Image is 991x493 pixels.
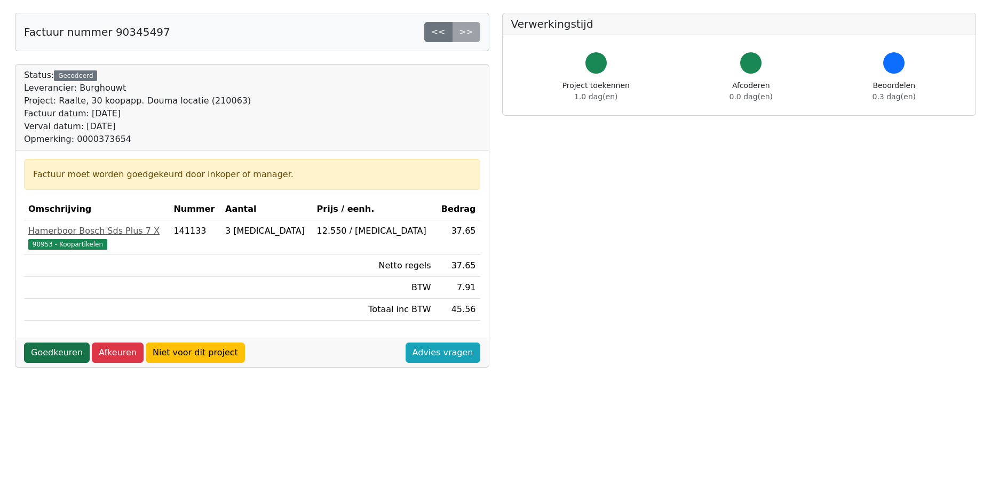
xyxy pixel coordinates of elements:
[873,92,916,101] span: 0.3 dag(en)
[221,198,313,220] th: Aantal
[24,94,251,107] div: Project: Raalte, 30 koopapp. Douma locatie (210063)
[424,22,453,42] a: <<
[169,198,221,220] th: Nummer
[24,343,90,363] a: Goedkeuren
[28,239,107,250] span: 90953 - Koopartikelen
[562,80,630,102] div: Project toekennen
[313,299,435,321] td: Totaal inc BTW
[435,277,480,299] td: 7.91
[873,80,916,102] div: Beoordelen
[28,225,165,237] div: Hamerboor Bosch Sds Plus 7 X
[24,120,251,133] div: Verval datum: [DATE]
[146,343,245,363] a: Niet voor dit project
[406,343,480,363] a: Advies vragen
[54,70,97,81] div: Gecodeerd
[317,225,431,237] div: 12.550 / [MEDICAL_DATA]
[730,80,773,102] div: Afcoderen
[313,277,435,299] td: BTW
[435,255,480,277] td: 37.65
[24,82,251,94] div: Leverancier: Burghouwt
[169,220,221,255] td: 141133
[435,198,480,220] th: Bedrag
[33,168,471,181] div: Factuur moet worden goedgekeurd door inkoper of manager.
[28,225,165,250] a: Hamerboor Bosch Sds Plus 7 X90953 - Koopartikelen
[511,18,968,30] h5: Verwerkingstijd
[24,133,251,146] div: Opmerking: 0000373654
[574,92,617,101] span: 1.0 dag(en)
[730,92,773,101] span: 0.0 dag(en)
[24,107,251,120] div: Factuur datum: [DATE]
[313,255,435,277] td: Netto regels
[313,198,435,220] th: Prijs / eenh.
[435,220,480,255] td: 37.65
[225,225,308,237] div: 3 [MEDICAL_DATA]
[24,69,251,146] div: Status:
[435,299,480,321] td: 45.56
[92,343,144,363] a: Afkeuren
[24,198,169,220] th: Omschrijving
[24,26,170,38] h5: Factuur nummer 90345497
